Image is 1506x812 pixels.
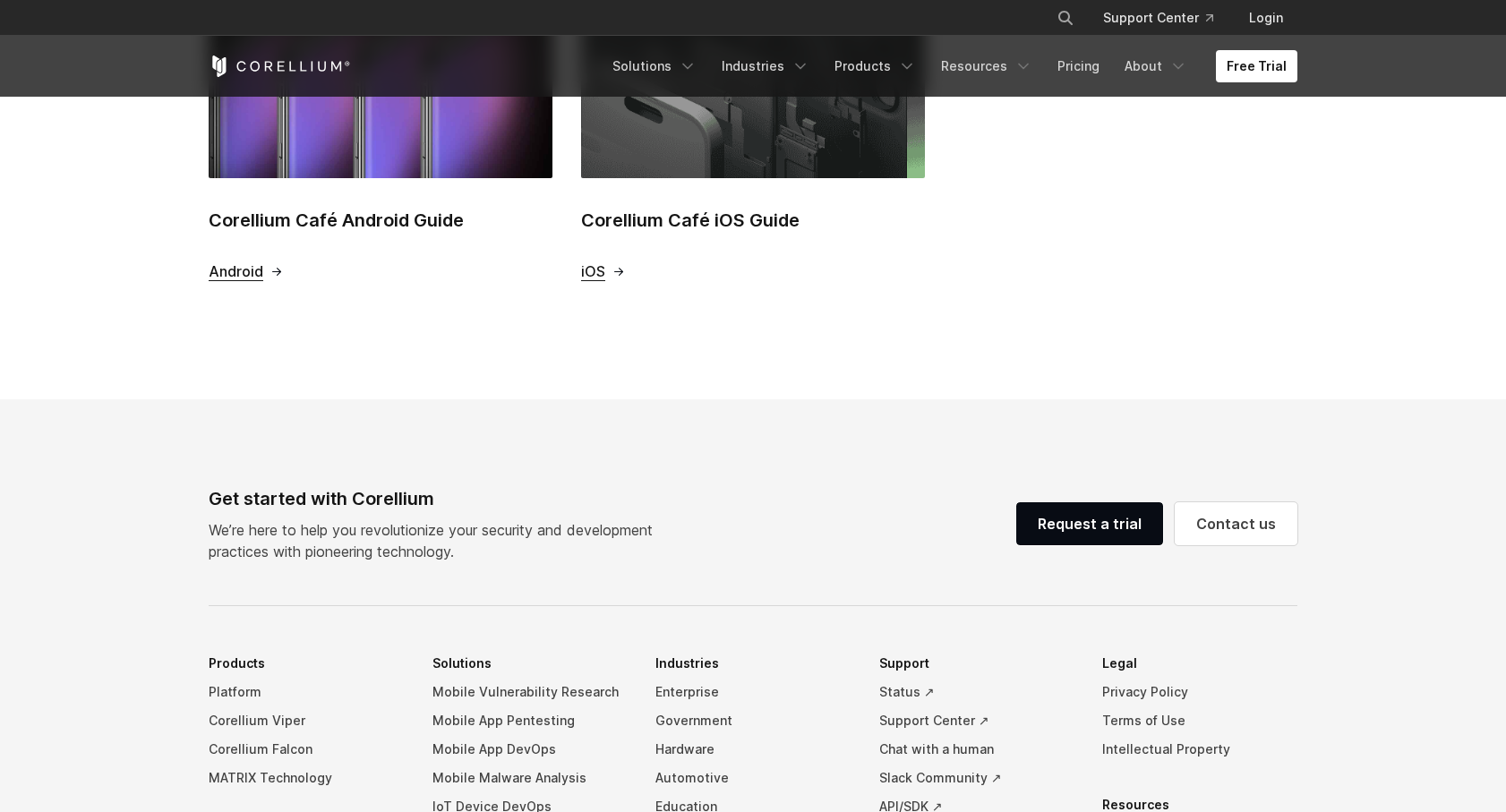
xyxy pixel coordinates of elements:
[209,485,667,512] div: Get started with Corellium
[879,678,1074,706] a: Status ↗
[602,50,707,82] a: Solutions
[432,764,628,792] a: Mobile Malware Analysis
[581,262,605,281] span: iOS
[1102,735,1297,764] a: Intellectual Property
[1102,706,1297,735] a: Terms of Use
[209,706,404,735] a: Corellium Viper
[824,50,927,82] a: Products
[879,764,1074,792] a: Slack Community ↗
[432,706,628,735] a: Mobile App Pentesting
[1216,50,1297,82] a: Free Trial
[655,764,851,792] a: Automotive
[1047,50,1110,82] a: Pricing
[711,50,820,82] a: Industries
[209,735,404,764] a: Corellium Falcon
[209,519,667,562] p: We’re here to help you revolutionize your security and development practices with pioneering tech...
[581,207,925,234] h2: Corellium Café iOS Guide
[1016,502,1163,545] a: Request a trial
[1102,678,1297,706] a: Privacy Policy
[1175,502,1297,545] a: Contact us
[432,735,628,764] a: Mobile App DevOps
[209,764,404,792] a: MATRIX Technology
[1114,50,1198,82] a: About
[1089,2,1228,34] a: Support Center
[655,678,851,706] a: Enterprise
[209,56,351,77] a: Corellium Home
[1235,2,1297,34] a: Login
[1035,2,1297,34] div: Navigation Menu
[655,706,851,735] a: Government
[1049,2,1082,34] button: Search
[209,207,552,234] h2: Corellium Café Android Guide
[879,735,1074,764] a: Chat with a human
[209,678,404,706] a: Platform
[602,50,1297,82] div: Navigation Menu
[930,50,1043,82] a: Resources
[879,706,1074,735] a: Support Center ↗
[209,262,263,281] span: Android
[432,678,628,706] a: Mobile Vulnerability Research
[655,735,851,764] a: Hardware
